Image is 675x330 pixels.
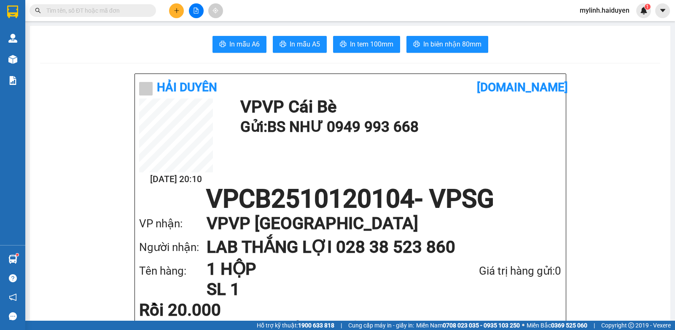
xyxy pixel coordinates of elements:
span: file-add [193,8,199,14]
button: file-add [189,3,204,18]
button: caret-down [655,3,670,18]
sup: 1 [16,254,19,256]
strong: 1900 633 818 [298,322,334,329]
strong: 0708 023 035 - 0935 103 250 [443,322,520,329]
span: printer [413,41,420,49]
span: Miền Bắc [527,321,587,330]
span: In mẫu A5 [290,39,320,49]
span: question-circle [9,274,17,282]
span: copyright [628,322,634,328]
button: printerIn mẫu A5 [273,36,327,53]
div: VP nhận: [139,215,207,232]
h2: [DATE] 20:10 [139,172,213,186]
span: ⚪️ [522,324,524,327]
sup: 1 [645,4,651,10]
span: | [341,321,342,330]
span: In mẫu A6 [229,39,260,49]
h1: VP VP [GEOGRAPHIC_DATA] [207,212,545,235]
button: aim [208,3,223,18]
h1: 1 HỘP [207,259,435,279]
b: Hải Duyên [157,80,217,94]
img: solution-icon [8,76,17,85]
strong: 0369 525 060 [551,322,587,329]
h1: Gửi: BS NHƯ 0949 993 668 [240,115,557,139]
span: Hỗ trợ kỹ thuật: [257,321,334,330]
span: message [9,312,17,320]
img: warehouse-icon [8,55,17,64]
div: Tên hàng: [139,262,207,280]
span: Miền Nam [416,321,520,330]
img: warehouse-icon [8,255,17,264]
span: caret-down [659,7,667,14]
h1: VPCB2510120104 - VPSG [139,186,562,212]
h1: SL 1 [207,279,435,300]
div: Người nhận: [139,239,207,256]
span: aim [212,8,218,14]
span: mylinh.haiduyen [573,5,636,16]
img: warehouse-icon [8,34,17,43]
img: logo-vxr [7,5,18,18]
span: | [594,321,595,330]
img: icon-new-feature [640,7,648,14]
button: printerIn tem 100mm [333,36,400,53]
span: plus [174,8,180,14]
span: 1 [646,4,649,10]
span: In biên nhận 80mm [423,39,481,49]
button: plus [169,3,184,18]
h1: LAB THẮNG LỢI 028 38 523 860 [207,235,545,259]
input: Tìm tên, số ĐT hoặc mã đơn [46,6,146,15]
button: printerIn mẫu A6 [212,36,266,53]
span: In tem 100mm [350,39,393,49]
b: [DOMAIN_NAME] [477,80,568,94]
span: printer [219,41,226,49]
div: Rồi 20.000 [139,302,279,319]
div: Giá trị hàng gửi: 0 [435,262,562,280]
button: printerIn biên nhận 80mm [406,36,488,53]
span: printer [340,41,347,49]
span: Cung cấp máy in - giấy in: [348,321,414,330]
h1: VP VP Cái Bè [240,98,557,115]
span: notification [9,293,17,301]
span: search [35,8,41,14]
span: printer [280,41,286,49]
